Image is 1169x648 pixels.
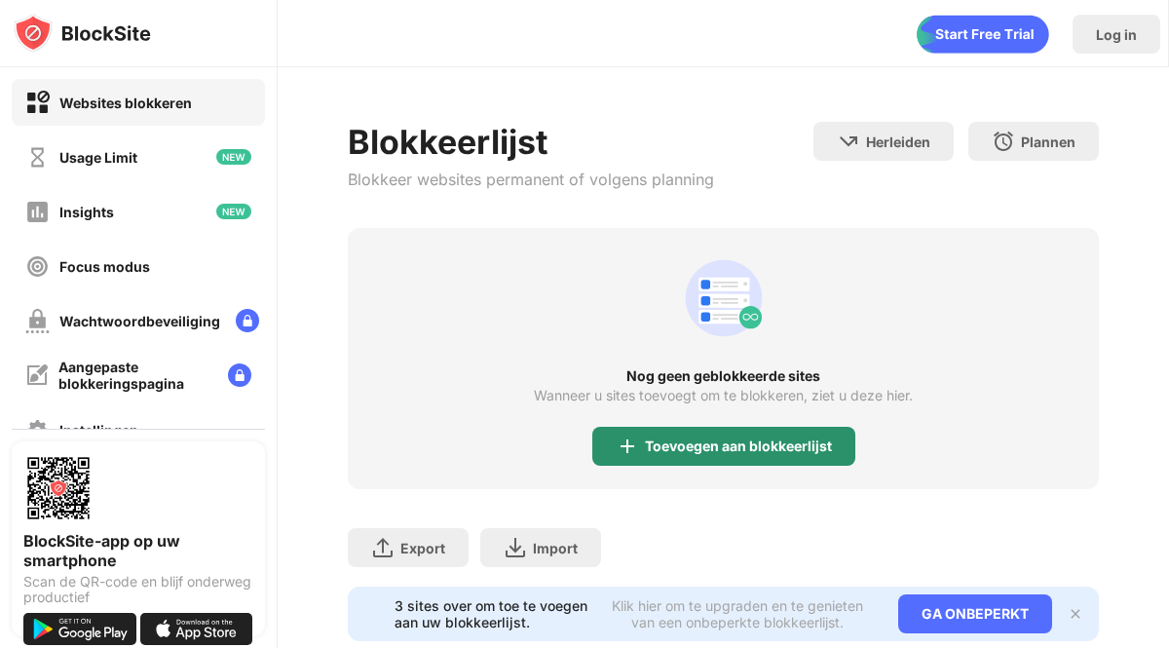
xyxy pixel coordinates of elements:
[25,91,50,115] img: block-on.svg
[59,95,192,111] div: Websites blokkeren
[58,359,212,392] div: Aangepaste blokkeringspagina
[236,309,259,332] img: lock-menu.svg
[25,363,49,387] img: customize-block-page-off.svg
[216,149,251,165] img: new-icon.svg
[216,204,251,219] img: new-icon.svg
[1068,606,1083,622] img: x-button.svg
[23,574,253,605] div: Scan de QR-code en blijf onderweg productief
[59,258,150,275] div: Focus modus
[400,540,445,556] div: Export
[866,133,930,150] div: Herleiden
[348,368,1099,384] div: Nog geen geblokkeerde sites
[25,418,50,442] img: settings-off.svg
[534,388,913,403] div: Wanneer u sites toevoegt om te blokkeren, ziet u deze hier.
[1021,133,1075,150] div: Plannen
[348,170,714,189] div: Blokkeer websites permanent of volgens planning
[59,204,114,220] div: Insights
[25,200,50,224] img: insights-off.svg
[917,15,1049,54] div: animation
[898,594,1052,633] div: GA ONBEPERKT
[601,597,875,630] div: Klik hier om te upgraden en te genieten van een onbeperkte blokkeerlijst.
[395,597,589,630] div: 3 sites over om toe te voegen aan uw blokkeerlijst.
[645,438,832,454] div: Toevoegen aan blokkeerlijst
[25,309,50,333] img: password-protection-off.svg
[23,613,136,645] img: get-it-on-google-play.svg
[25,145,50,170] img: time-usage-off.svg
[533,540,578,556] div: Import
[677,251,771,345] div: animation
[348,122,714,162] div: Blokkeerlijst
[59,313,220,329] div: Wachtwoordbeveiliging
[14,14,151,53] img: logo-blocksite.svg
[1096,26,1137,43] div: Log in
[140,613,253,645] img: download-on-the-app-store.svg
[25,254,50,279] img: focus-off.svg
[23,531,253,570] div: BlockSite-app op uw smartphone
[228,363,251,387] img: lock-menu.svg
[23,453,94,523] img: options-page-qr-code.png
[59,422,138,438] div: Instellingen
[59,149,137,166] div: Usage Limit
